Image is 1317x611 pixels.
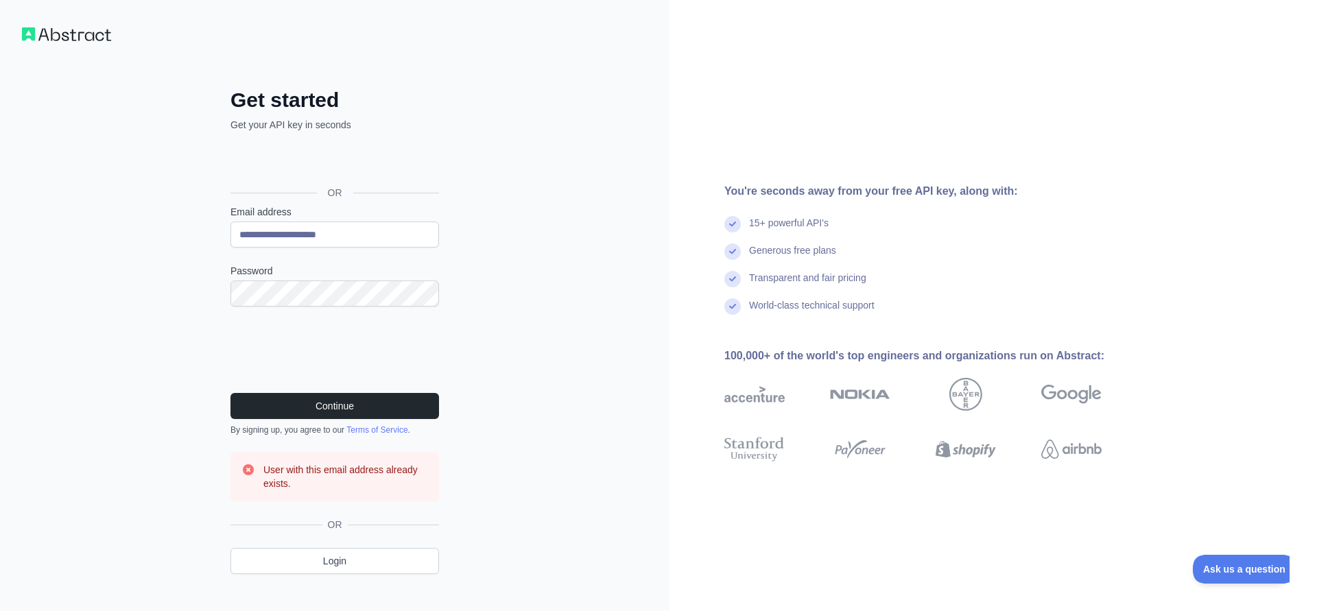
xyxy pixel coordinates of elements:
a: Login [230,548,439,574]
button: Continue [230,393,439,419]
div: 15+ powerful API's [749,216,829,243]
img: shopify [936,434,996,464]
div: Sign in with Google. Opens in new tab [230,147,436,177]
img: check mark [724,271,741,287]
div: World-class technical support [749,298,875,326]
span: OR [322,518,348,531]
img: google [1041,378,1102,411]
label: Email address [230,205,439,219]
img: payoneer [830,434,890,464]
img: check mark [724,216,741,232]
img: airbnb [1041,434,1102,464]
img: bayer [949,378,982,411]
div: Generous free plans [749,243,836,271]
span: OR [317,186,353,200]
h2: Get started [230,88,439,112]
img: Workflow [22,27,111,41]
img: nokia [830,378,890,411]
div: By signing up, you agree to our . [230,424,439,435]
iframe: Toggle Customer Support [1193,555,1290,584]
div: Transparent and fair pricing [749,271,866,298]
div: 100,000+ of the world's top engineers and organizations run on Abstract: [724,348,1146,364]
label: Password [230,264,439,278]
a: Terms of Service [346,425,407,435]
img: check mark [724,243,741,260]
img: accenture [724,378,785,411]
iframe: Sign in with Google Button [224,147,443,177]
div: You're seconds away from your free API key, along with: [724,183,1146,200]
h3: User with this email address already exists. [263,463,428,490]
img: check mark [724,298,741,315]
iframe: reCAPTCHA [230,323,439,376]
p: Get your API key in seconds [230,118,439,132]
img: stanford university [724,434,785,464]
